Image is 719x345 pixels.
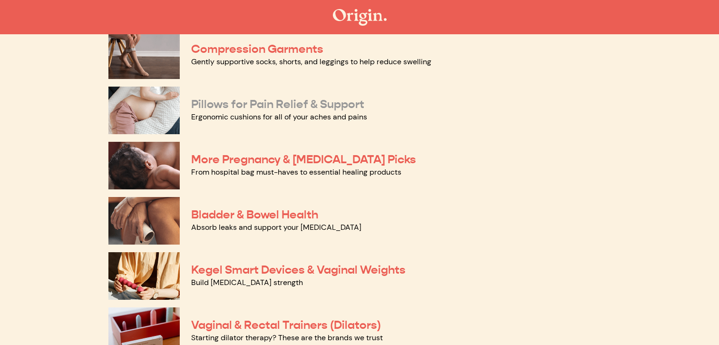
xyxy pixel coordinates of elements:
a: From hospital bag must-haves to essential healing products [191,167,401,177]
a: Vaginal & Rectal Trainers (Dilators) [191,318,381,332]
img: Pillows for Pain Relief & Support [108,87,180,134]
a: More Pregnancy & [MEDICAL_DATA] Picks [191,152,416,167]
img: More Pregnancy & Postpartum Picks [108,142,180,189]
a: Gently supportive socks, shorts, and leggings to help reduce swelling [191,57,431,67]
img: The Origin Shop [333,9,387,26]
img: Kegel Smart Devices & Vaginal Weights [108,252,180,300]
img: Compression Garments [108,31,180,79]
a: Ergonomic cushions for all of your aches and pains [191,112,367,122]
a: Absorb leaks and support your [MEDICAL_DATA] [191,222,361,232]
a: Bladder & Bowel Health [191,207,318,222]
a: Kegel Smart Devices & Vaginal Weights [191,263,406,277]
a: Starting dilator therapy? These are the brands we trust [191,333,383,343]
a: Compression Garments [191,42,323,56]
img: Bladder & Bowel Health [108,197,180,245]
a: Build [MEDICAL_DATA] strength [191,277,303,287]
a: Pillows for Pain Relief & Support [191,97,364,111]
